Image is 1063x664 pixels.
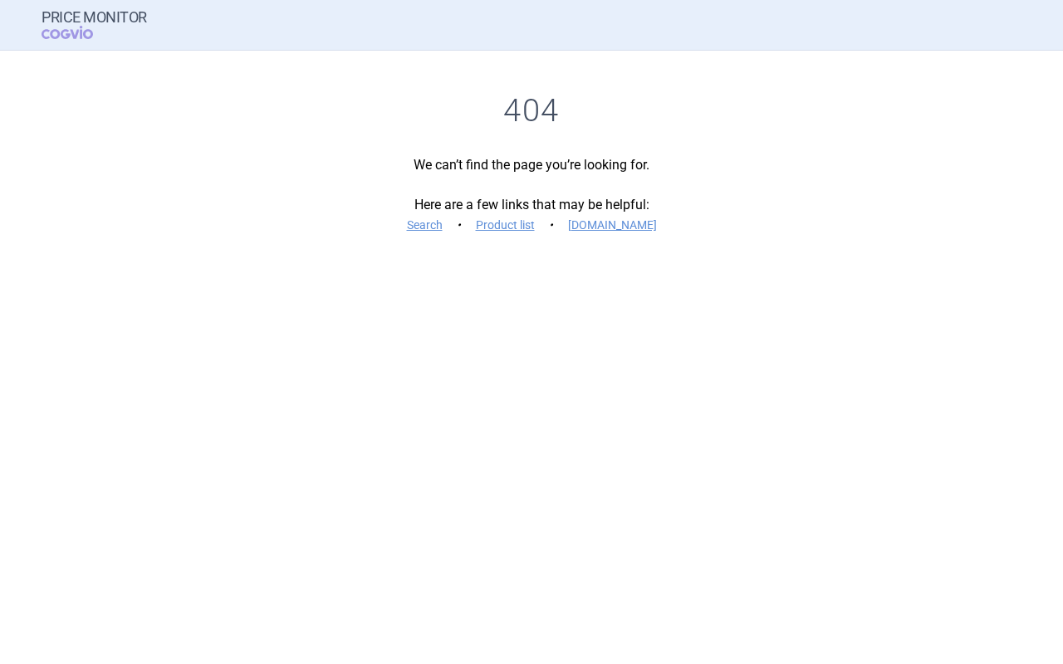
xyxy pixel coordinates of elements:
a: Price MonitorCOGVIO [42,9,147,41]
i: • [451,217,468,233]
a: Product list [476,219,535,231]
span: COGVIO [42,26,116,39]
p: We can’t find the page you’re looking for. Here are a few links that may be helpful: [42,155,1021,235]
strong: Price Monitor [42,9,147,26]
h1: 404 [42,92,1021,130]
a: [DOMAIN_NAME] [568,219,657,231]
i: • [543,217,560,233]
a: Search [407,219,443,231]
